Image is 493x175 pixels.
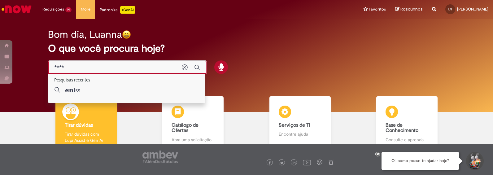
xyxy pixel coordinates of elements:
img: ServiceNow [1,3,33,15]
button: Iniciar Conversa de Suporte [465,152,484,170]
b: Tirar dúvidas [65,122,93,128]
img: logo_footer_twitter.png [280,161,283,164]
a: Rascunhos [395,7,423,12]
span: Requisições [42,6,64,12]
b: Serviços de TI [279,122,310,128]
span: Rascunhos [400,6,423,12]
div: Oi, como posso te ajudar hoje? [382,152,459,170]
img: logo_footer_ambev_rotulo_gray.png [142,151,178,163]
img: logo_footer_youtube.png [303,158,311,166]
a: Serviços de TI Encontre ajuda [246,96,354,150]
span: Favoritos [369,6,386,12]
img: logo_footer_facebook.png [268,161,271,164]
p: Encontre ajuda [279,131,321,137]
p: Abra uma solicitação [172,137,214,143]
h2: O que você procura hoje? [48,43,445,54]
p: Tirar dúvidas com Lupi Assist e Gen Ai [65,131,107,143]
div: Padroniza [100,6,135,14]
img: logo_footer_workplace.png [317,160,322,165]
a: Catálogo de Ofertas Abra uma solicitação [140,96,247,150]
img: logo_footer_naosei.png [328,160,334,165]
img: logo_footer_linkedin.png [293,161,296,165]
h2: Bom dia, Luanna [48,29,122,40]
span: More [81,6,90,12]
span: LS [448,7,452,11]
span: 14 [65,7,72,12]
p: +GenAi [120,6,135,14]
p: Consulte e aprenda [386,137,428,143]
a: Tirar dúvidas Tirar dúvidas com Lupi Assist e Gen Ai [33,96,140,150]
a: Base de Conhecimento Consulte e aprenda [354,96,461,150]
span: [PERSON_NAME] [457,7,488,12]
img: happy-face.png [122,30,131,39]
b: Base de Conhecimento [386,122,418,134]
b: Catálogo de Ofertas [172,122,199,134]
